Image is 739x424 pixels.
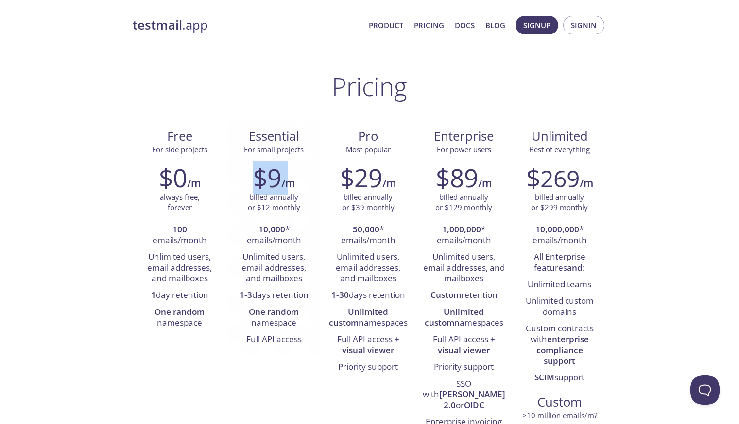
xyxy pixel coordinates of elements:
[690,375,720,405] iframe: Help Scout Beacon - Open
[140,304,220,332] li: namespace
[423,222,505,249] li: * emails/month
[160,192,200,213] p: always free, forever
[187,175,201,192] h6: /m
[535,224,579,235] strong: 10,000,000
[423,331,505,359] li: Full API access +
[540,163,580,194] span: 269
[532,128,588,145] span: Unlimited
[567,262,583,273] strong: and
[520,222,600,249] li: * emails/month
[353,224,379,235] strong: 50,000
[522,410,597,420] span: > 10 million emails/m?
[328,304,408,332] li: namespaces
[563,16,604,34] button: Signin
[151,289,156,300] strong: 1
[234,331,314,348] li: Full API access
[172,224,187,235] strong: 100
[140,128,219,145] span: Free
[340,163,382,192] h2: $29
[140,249,220,287] li: Unlimited users, email addresses, and mailboxes
[430,289,461,300] strong: Custom
[329,306,389,328] strong: Unlimited custom
[520,249,600,277] li: All Enterprise features :
[342,344,394,356] strong: visual viewer
[516,16,558,34] button: Signup
[346,145,391,154] span: Most popular
[423,304,505,332] li: namespaces
[520,277,600,293] li: Unlimited teams
[520,321,600,370] li: Custom contracts with
[438,344,490,356] strong: visual viewer
[439,389,505,410] strong: [PERSON_NAME] 2.0
[478,175,492,192] h6: /m
[423,376,505,414] li: SSO with or
[328,249,408,287] li: Unlimited users, email addresses, and mailboxes
[455,19,475,32] a: Docs
[534,372,554,383] strong: SCIM
[133,17,361,33] a: testmail.app
[520,370,600,386] li: support
[331,289,349,300] strong: 1-30
[435,192,492,213] p: billed annually or $129 monthly
[523,19,550,32] span: Signup
[140,222,220,249] li: emails/month
[414,19,444,32] a: Pricing
[423,128,505,145] span: Enterprise
[437,145,491,154] span: For power users
[332,72,407,101] h1: Pricing
[436,163,478,192] h2: $89
[529,145,590,154] span: Best of everything
[423,287,505,304] li: retention
[140,287,220,304] li: day retention
[244,145,304,154] span: For small projects
[520,394,599,410] span: Custom
[328,222,408,249] li: * emails/month
[133,16,182,33] strong: testmail
[520,293,600,321] li: Unlimited custom domains
[423,359,505,375] li: Priority support
[249,306,299,317] strong: One random
[464,399,484,410] strong: OIDC
[234,304,314,332] li: namespace
[531,192,588,213] p: billed annually or $299 monthly
[234,222,314,249] li: * emails/month
[425,306,484,328] strong: Unlimited custom
[235,128,313,145] span: Essential
[423,249,505,287] li: Unlimited users, email addresses, and mailboxes
[328,331,408,359] li: Full API access +
[328,359,408,375] li: Priority support
[329,128,408,145] span: Pro
[526,163,580,192] h2: $
[234,287,314,304] li: days retention
[580,175,593,192] h6: /m
[248,192,300,213] p: billed annually or $12 monthly
[240,289,252,300] strong: 1-3
[159,163,187,192] h2: $0
[536,333,589,366] strong: enterprise compliance support
[442,224,481,235] strong: 1,000,000
[382,175,396,192] h6: /m
[485,19,505,32] a: Blog
[281,175,295,192] h6: /m
[342,192,395,213] p: billed annually or $39 monthly
[253,163,281,192] h2: $9
[369,19,403,32] a: Product
[571,19,597,32] span: Signin
[152,145,207,154] span: For side projects
[234,249,314,287] li: Unlimited users, email addresses, and mailboxes
[155,306,205,317] strong: One random
[328,287,408,304] li: days retention
[258,224,285,235] strong: 10,000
